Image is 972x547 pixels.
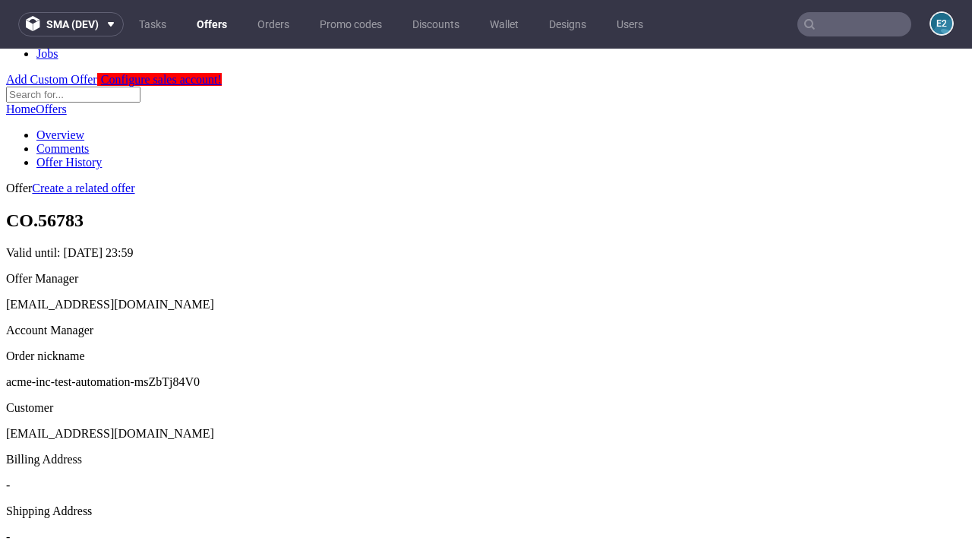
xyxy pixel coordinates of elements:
div: Offer Manager [6,223,966,237]
div: Billing Address [6,404,966,418]
a: Offers [36,54,67,67]
a: Configure sales account! [97,24,222,37]
a: Tasks [130,12,175,36]
span: - [6,430,10,443]
figcaption: e2 [931,13,952,34]
a: Offer History [36,107,102,120]
div: Offer [6,133,966,147]
div: Shipping Address [6,456,966,470]
time: [DATE] 23:59 [64,198,134,210]
span: Configure sales account! [101,24,222,37]
a: Home [6,54,36,67]
a: Orders [248,12,298,36]
a: Designs [540,12,595,36]
a: Create a related offer [32,133,134,146]
button: sma (dev) [18,12,124,36]
div: Customer [6,353,966,366]
p: Valid until: [6,198,966,211]
a: Promo codes [311,12,391,36]
p: acme-inc-test-automation-msZbTj84V0 [6,327,966,340]
a: Add Custom Offer [6,24,97,37]
a: Offers [188,12,236,36]
a: Users [607,12,652,36]
span: - [6,482,10,495]
span: [EMAIL_ADDRESS][DOMAIN_NAME] [6,378,214,391]
h1: CO.56783 [6,162,966,182]
input: Search for... [6,38,140,54]
a: Discounts [403,12,469,36]
span: sma (dev) [46,19,99,30]
div: [EMAIL_ADDRESS][DOMAIN_NAME] [6,249,966,263]
a: Wallet [481,12,528,36]
div: Order nickname [6,301,966,315]
a: Overview [36,80,84,93]
div: Account Manager [6,275,966,289]
a: Comments [36,93,89,106]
